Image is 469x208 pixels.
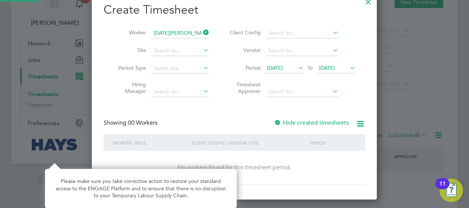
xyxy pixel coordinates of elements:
[227,29,261,36] label: Client Config
[190,134,308,151] div: Client Config / Vendor / Site
[54,178,228,200] p: Please make sure you take corrective action to restore your standard access to the ENGAGE Platfor...
[113,81,146,94] label: Hiring Manager
[113,29,146,36] label: Worker
[266,46,338,56] input: Search for...
[151,63,209,74] input: Select one
[151,28,209,38] input: Search for...
[111,164,358,171] div: No workers found for this timesheet period.
[266,28,338,38] input: Search for...
[267,65,283,71] span: [DATE]
[274,119,349,126] label: Hide created timesheets
[439,184,446,193] div: 11
[128,119,157,126] span: 00 Workers
[104,2,365,18] h2: Create Timesheet
[308,134,358,151] div: Period
[227,65,261,71] label: Period
[227,47,261,53] label: Vendor
[113,65,146,71] label: Period Type
[151,87,209,97] input: Search for...
[305,63,315,73] span: To
[319,65,335,71] span: [DATE]
[111,134,190,151] div: Worker / Role
[227,81,261,94] label: Timesheet Approver
[440,178,463,202] button: Open Resource Center, 11 new notifications
[151,46,209,56] input: Search for...
[113,47,146,53] label: Site
[266,87,338,97] input: Search for...
[104,119,159,127] div: Showing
